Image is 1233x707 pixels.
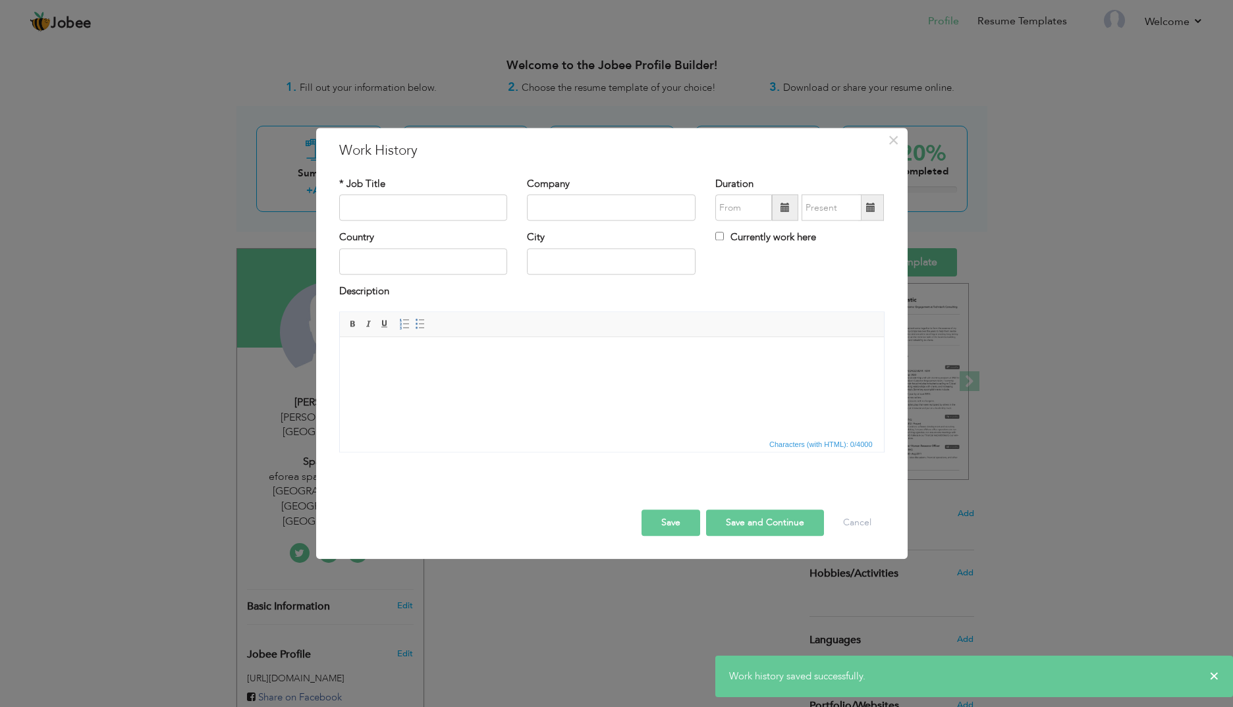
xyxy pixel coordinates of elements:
[883,130,904,151] button: Close
[802,195,862,221] input: Present
[340,338,884,436] iframe: Rich Text Editor, workEditor
[715,232,724,241] input: Currently work here
[397,317,412,332] a: Insert/Remove Numbered List
[729,669,865,683] span: Work history saved successfully.
[339,231,374,245] label: Country
[888,128,899,152] span: ×
[830,510,885,537] button: Cancel
[527,231,545,245] label: City
[527,177,570,191] label: Company
[339,177,385,191] label: * Job Title
[339,141,885,161] h3: Work History
[642,510,700,537] button: Save
[715,231,816,245] label: Currently work here
[339,284,389,298] label: Description
[767,439,877,451] div: Statistics
[362,317,376,332] a: Italic
[413,317,427,332] a: Insert/Remove Bulleted List
[715,177,753,191] label: Duration
[346,317,360,332] a: Bold
[377,317,392,332] a: Underline
[767,439,875,451] span: Characters (with HTML): 0/4000
[1209,669,1219,683] span: ×
[706,510,824,537] button: Save and Continue
[715,195,772,221] input: From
